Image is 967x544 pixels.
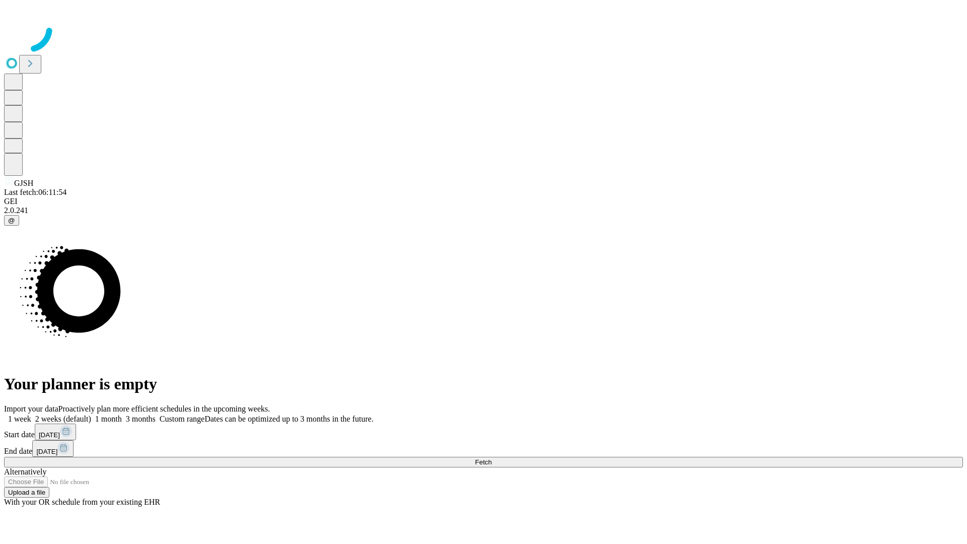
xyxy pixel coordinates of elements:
[32,440,74,457] button: [DATE]
[39,431,60,439] span: [DATE]
[4,424,963,440] div: Start date
[58,404,270,413] span: Proactively plan more efficient schedules in the upcoming weeks.
[4,467,46,476] span: Alternatively
[4,215,19,226] button: @
[8,217,15,224] span: @
[4,440,963,457] div: End date
[35,424,76,440] button: [DATE]
[36,448,57,455] span: [DATE]
[35,415,91,423] span: 2 weeks (default)
[204,415,373,423] span: Dates can be optimized up to 3 months in the future.
[95,415,122,423] span: 1 month
[4,487,49,498] button: Upload a file
[4,197,963,206] div: GEI
[8,415,31,423] span: 1 week
[14,179,33,187] span: GJSH
[475,458,492,466] span: Fetch
[4,404,58,413] span: Import your data
[4,457,963,467] button: Fetch
[4,206,963,215] div: 2.0.241
[160,415,204,423] span: Custom range
[4,375,963,393] h1: Your planner is empty
[126,415,156,423] span: 3 months
[4,498,160,506] span: With your OR schedule from your existing EHR
[4,188,66,196] span: Last fetch: 06:11:54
